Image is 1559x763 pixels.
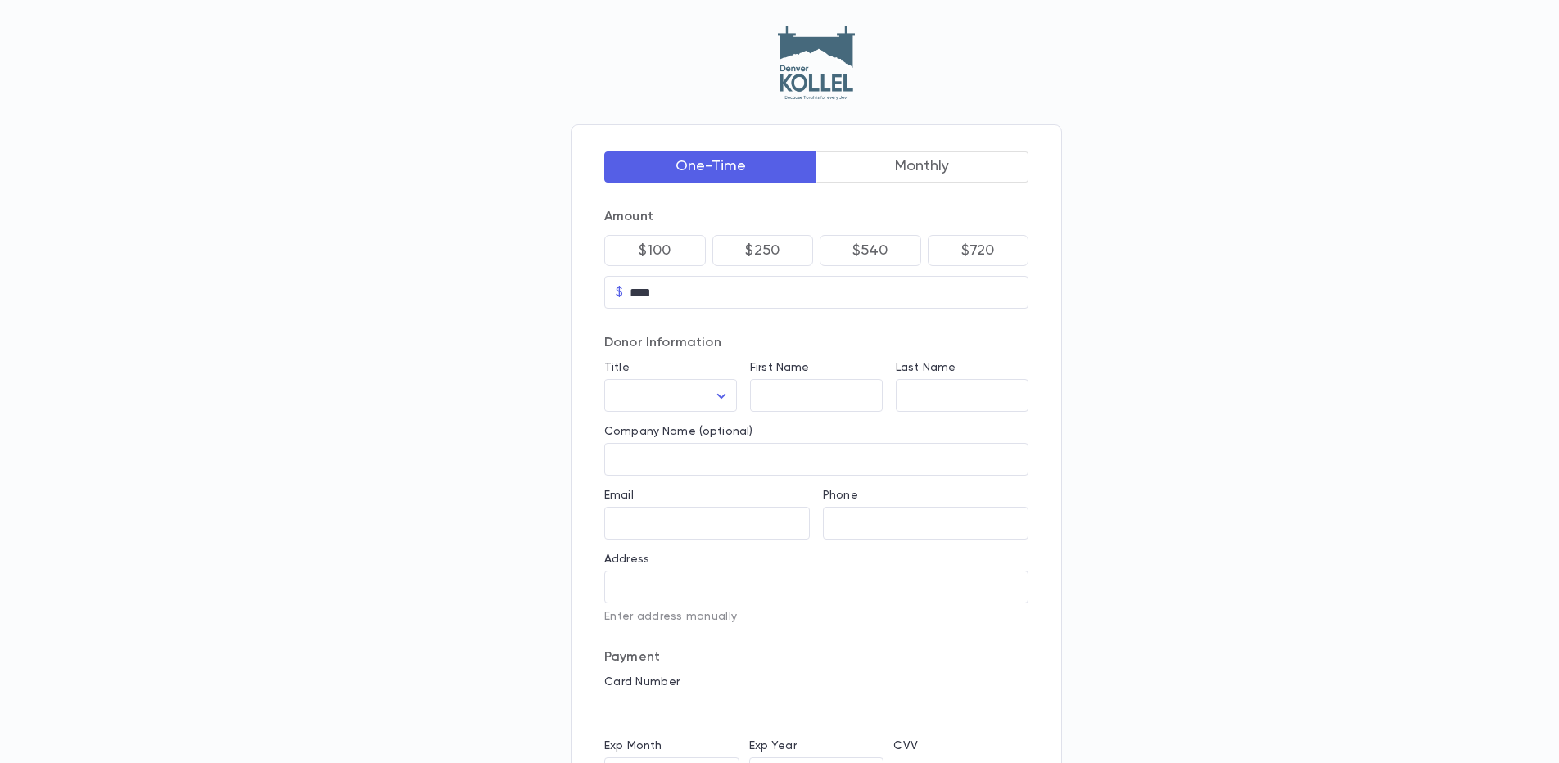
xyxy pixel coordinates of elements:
label: Address [604,553,649,566]
button: Monthly [816,151,1029,183]
p: Amount [604,209,1028,225]
label: Phone [823,489,858,502]
label: Exp Year [749,739,797,752]
p: $540 [852,242,888,259]
p: Enter address manually [604,610,1028,623]
button: $250 [712,235,814,266]
p: Donor Information [604,335,1028,351]
label: Exp Month [604,739,662,752]
iframe: card [604,693,1028,726]
button: $540 [820,235,921,266]
p: $720 [961,242,995,259]
p: Payment [604,649,1028,666]
p: $250 [745,242,779,259]
button: One-Time [604,151,817,183]
div: ​ [604,380,737,412]
img: Logo [778,26,856,100]
label: Last Name [896,361,956,374]
label: Title [604,361,630,374]
p: $ [616,284,623,300]
label: First Name [750,361,809,374]
p: CVV [893,739,1028,752]
label: Email [604,489,634,502]
button: $720 [928,235,1029,266]
button: $100 [604,235,706,266]
label: Company Name (optional) [604,425,752,438]
p: Card Number [604,675,1028,689]
p: $100 [639,242,671,259]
